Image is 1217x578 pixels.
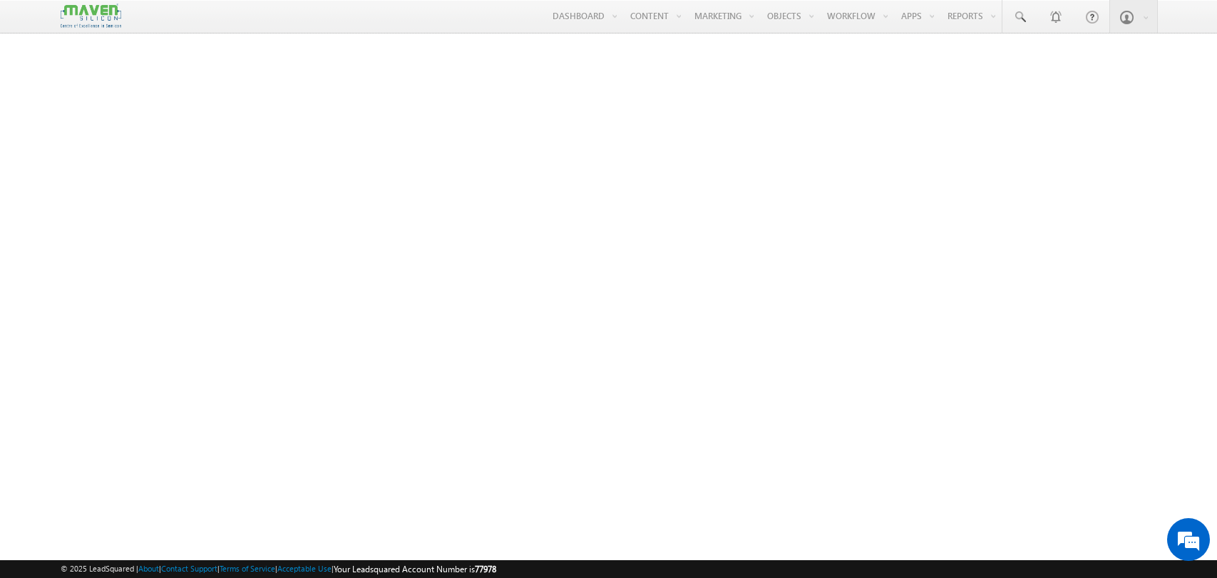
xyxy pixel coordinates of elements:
[61,562,496,576] span: © 2025 LeadSquared | | | | |
[161,564,217,573] a: Contact Support
[220,564,275,573] a: Terms of Service
[138,564,159,573] a: About
[475,564,496,574] span: 77978
[61,4,120,29] img: Custom Logo
[334,564,496,574] span: Your Leadsquared Account Number is
[277,564,332,573] a: Acceptable Use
